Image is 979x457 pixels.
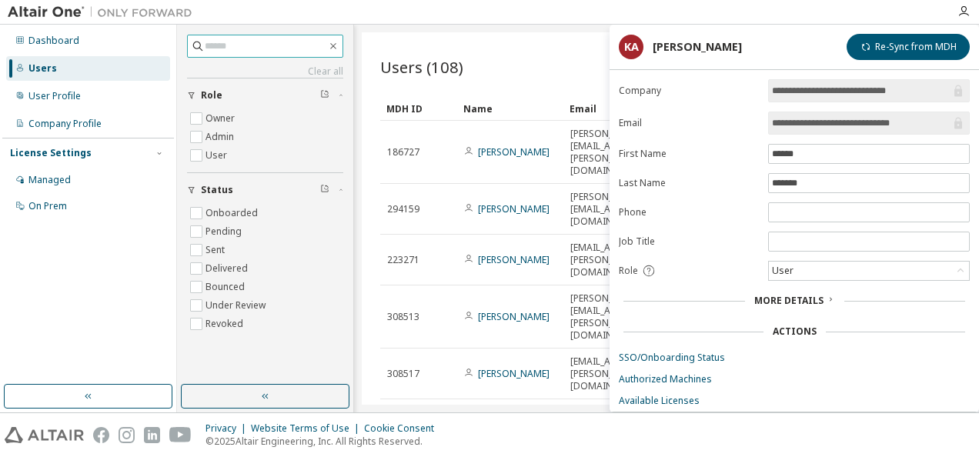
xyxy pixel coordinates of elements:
label: Phone [619,206,759,218]
div: Cookie Consent [364,422,443,435]
label: User [205,146,230,165]
label: Owner [205,109,238,128]
div: License Settings [10,147,92,159]
span: [EMAIL_ADDRESS][PERSON_NAME][DOMAIN_NAME] [570,355,648,392]
span: 294159 [387,203,419,215]
button: Role [187,78,343,112]
label: Onboarded [205,204,261,222]
img: facebook.svg [93,427,109,443]
label: Under Review [205,296,269,315]
span: Clear filter [320,184,329,196]
label: Admin [205,128,237,146]
div: Website Terms of Use [251,422,364,435]
div: Privacy [205,422,251,435]
div: MDH ID [386,96,451,121]
label: Last Name [619,177,759,189]
div: User Profile [28,90,81,102]
div: Company Profile [28,118,102,130]
div: Name [463,96,557,121]
div: [PERSON_NAME] [653,41,742,53]
span: 308513 [387,311,419,323]
a: [PERSON_NAME] [478,145,550,158]
label: Pending [205,222,245,241]
span: Status [201,184,233,196]
div: Users [28,62,57,75]
div: On Prem [28,200,67,212]
label: Revoked [205,315,246,333]
div: Actions [773,325,817,338]
button: Re-Sync from MDH [847,34,970,60]
a: [PERSON_NAME] [478,202,550,215]
span: [EMAIL_ADDRESS][PERSON_NAME][DOMAIN_NAME] [570,242,648,279]
span: [PERSON_NAME][EMAIL_ADDRESS][PERSON_NAME][DOMAIN_NAME] [570,128,648,177]
span: More Details [754,294,824,307]
label: Email [619,117,759,129]
label: Bounced [205,278,248,296]
a: Clear all [187,65,343,78]
div: User [769,262,969,280]
label: Job Title [619,235,759,248]
img: altair_logo.svg [5,427,84,443]
label: First Name [619,148,759,160]
div: Email [570,96,634,121]
label: Delivered [205,259,251,278]
img: linkedin.svg [144,427,160,443]
span: 308517 [387,368,419,380]
img: youtube.svg [169,427,192,443]
a: [PERSON_NAME] [478,367,550,380]
a: Available Licenses [619,395,970,407]
div: KA [619,35,643,59]
a: [PERSON_NAME] [478,310,550,323]
span: 223271 [387,254,419,266]
span: Role [201,89,222,102]
a: [PERSON_NAME] [478,253,550,266]
div: User [770,262,796,279]
span: 186727 [387,146,419,158]
span: Users (108) [380,56,463,78]
a: SSO/Onboarding Status [619,352,970,364]
button: Status [187,173,343,207]
label: Company [619,85,759,97]
span: Role [619,265,638,277]
a: Authorized Machines [619,373,970,385]
div: Managed [28,174,71,186]
label: Sent [205,241,228,259]
span: Clear filter [320,89,329,102]
span: [PERSON_NAME][EMAIL_ADDRESS][DOMAIN_NAME] [570,191,648,228]
img: instagram.svg [119,427,135,443]
img: Altair One [8,5,200,20]
p: © 2025 Altair Engineering, Inc. All Rights Reserved. [205,435,443,448]
div: Dashboard [28,35,79,47]
span: [PERSON_NAME][EMAIL_ADDRESS][PERSON_NAME][DOMAIN_NAME] [570,292,648,342]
